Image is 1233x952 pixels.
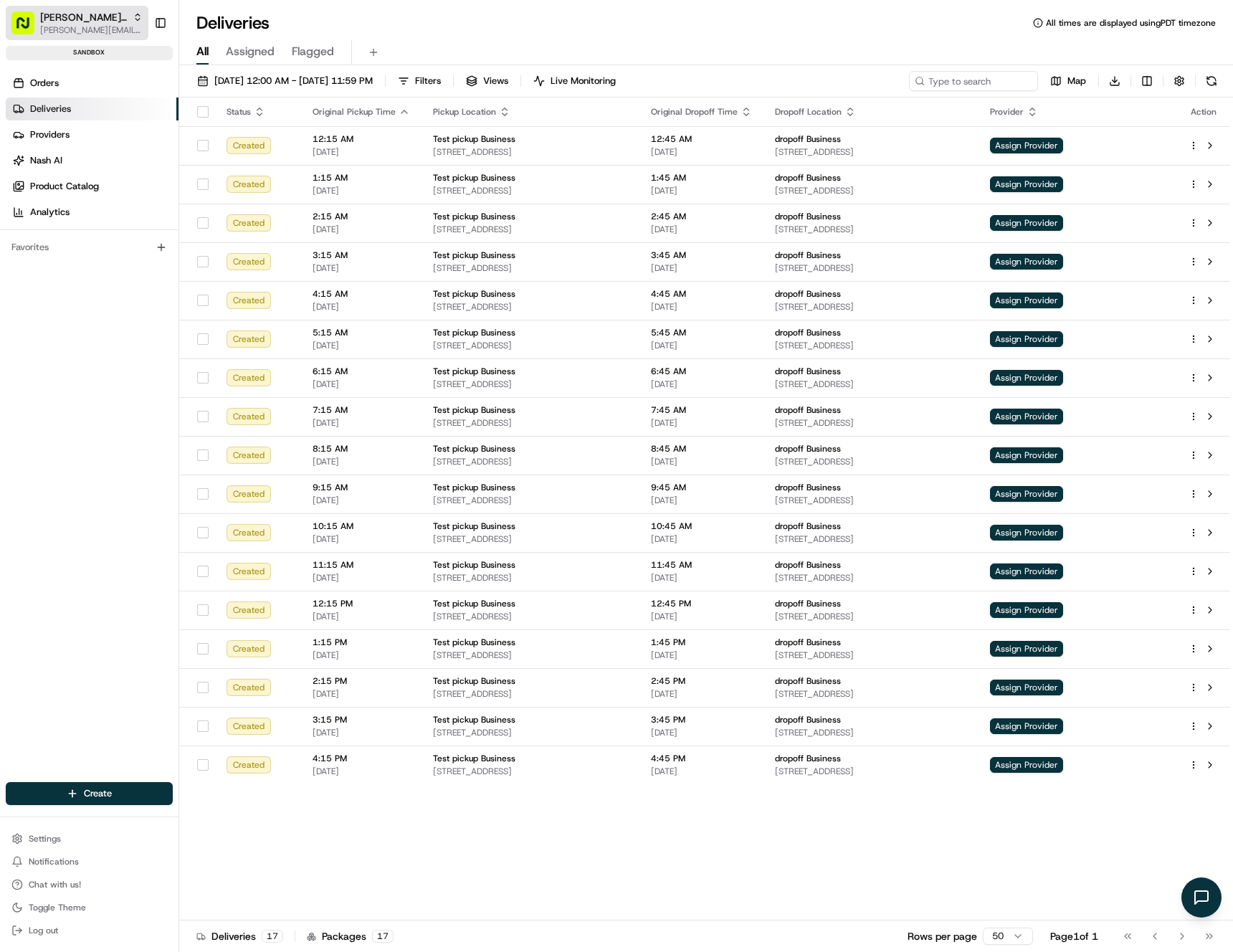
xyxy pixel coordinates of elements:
[313,688,410,700] span: [DATE]
[433,456,628,467] span: [STREET_ADDRESS]
[433,224,628,235] span: [STREET_ADDRESS]
[313,533,410,545] span: [DATE]
[313,301,410,313] span: [DATE]
[29,902,86,913] span: Toggle Theme
[990,331,1063,347] span: Assign Provider
[990,447,1063,463] span: Assign Provider
[6,201,178,224] a: Analytics
[313,417,410,429] span: [DATE]
[651,249,752,261] span: 3:45 AM
[651,327,752,338] span: 5:45 AM
[313,172,410,184] span: 1:15 AM
[651,379,752,390] span: [DATE]
[433,533,628,545] span: [STREET_ADDRESS]
[775,288,841,300] span: dropoff Business
[6,898,173,918] button: Toggle Theme
[1181,877,1222,918] button: Open chat
[775,340,967,351] span: [STREET_ADDRESS]
[433,379,628,390] span: [STREET_ADDRESS]
[313,224,410,235] span: [DATE]
[391,71,447,91] button: Filters
[30,206,70,219] span: Analytics
[651,482,752,493] span: 9:45 AM
[226,43,275,60] span: Assigned
[313,288,410,300] span: 4:15 AM
[775,456,967,467] span: [STREET_ADDRESS]
[990,757,1063,773] span: Assign Provider
[775,443,841,454] span: dropoff Business
[775,753,841,764] span: dropoff Business
[313,753,410,764] span: 4:15 PM
[651,443,752,454] span: 8:45 AM
[651,211,752,222] span: 2:45 AM
[775,688,967,700] span: [STREET_ADDRESS]
[651,714,752,725] span: 3:45 PM
[196,929,283,943] div: Deliveries
[313,727,410,738] span: [DATE]
[433,766,628,777] span: [STREET_ADDRESS]
[990,409,1063,424] span: Assign Provider
[313,766,410,777] span: [DATE]
[433,714,515,725] span: Test pickup Business
[313,366,410,377] span: 6:15 AM
[6,123,178,146] a: Providers
[990,641,1063,657] span: Assign Provider
[262,930,283,943] div: 17
[30,103,71,115] span: Deliveries
[6,46,173,60] div: sandbox
[775,495,967,506] span: [STREET_ADDRESS]
[313,611,410,622] span: [DATE]
[775,224,967,235] span: [STREET_ADDRESS]
[40,10,127,24] button: [PERSON_NAME] Org
[6,72,178,95] a: Orders
[415,75,441,87] span: Filters
[651,675,752,687] span: 2:45 PM
[651,611,752,622] span: [DATE]
[30,180,99,193] span: Product Catalog
[313,495,410,506] span: [DATE]
[651,106,738,118] span: Original Dropoff Time
[313,106,396,118] span: Original Pickup Time
[6,782,173,805] button: Create
[651,172,752,184] span: 1:45 AM
[1067,75,1086,87] span: Map
[6,6,148,40] button: [PERSON_NAME] Org[PERSON_NAME][EMAIL_ADDRESS][DOMAIN_NAME]
[40,24,143,36] button: [PERSON_NAME][EMAIL_ADDRESS][DOMAIN_NAME]
[990,718,1063,734] span: Assign Provider
[6,97,178,120] a: Deliveries
[433,288,515,300] span: Test pickup Business
[651,688,752,700] span: [DATE]
[433,482,515,493] span: Test pickup Business
[313,404,410,416] span: 7:15 AM
[313,443,410,454] span: 8:15 AM
[651,288,752,300] span: 4:45 AM
[6,852,173,872] button: Notifications
[651,146,752,158] span: [DATE]
[30,128,70,141] span: Providers
[651,185,752,196] span: [DATE]
[433,327,515,338] span: Test pickup Business
[6,920,173,941] button: Log out
[433,106,496,118] span: Pickup Location
[214,75,373,87] span: [DATE] 12:00 AM - [DATE] 11:59 PM
[990,680,1063,695] span: Assign Provider
[775,417,967,429] span: [STREET_ADDRESS]
[775,482,841,493] span: dropoff Business
[433,301,628,313] span: [STREET_ADDRESS]
[990,176,1063,192] span: Assign Provider
[6,175,178,198] a: Product Catalog
[433,417,628,429] span: [STREET_ADDRESS]
[775,611,967,622] span: [STREET_ADDRESS]
[775,559,841,571] span: dropoff Business
[775,714,841,725] span: dropoff Business
[775,598,841,609] span: dropoff Business
[775,637,841,648] span: dropoff Business
[313,649,410,661] span: [DATE]
[651,340,752,351] span: [DATE]
[196,43,209,60] span: All
[433,520,515,532] span: Test pickup Business
[313,637,410,648] span: 1:15 PM
[29,856,79,867] span: Notifications
[191,71,379,91] button: [DATE] 12:00 AM - [DATE] 11:59 PM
